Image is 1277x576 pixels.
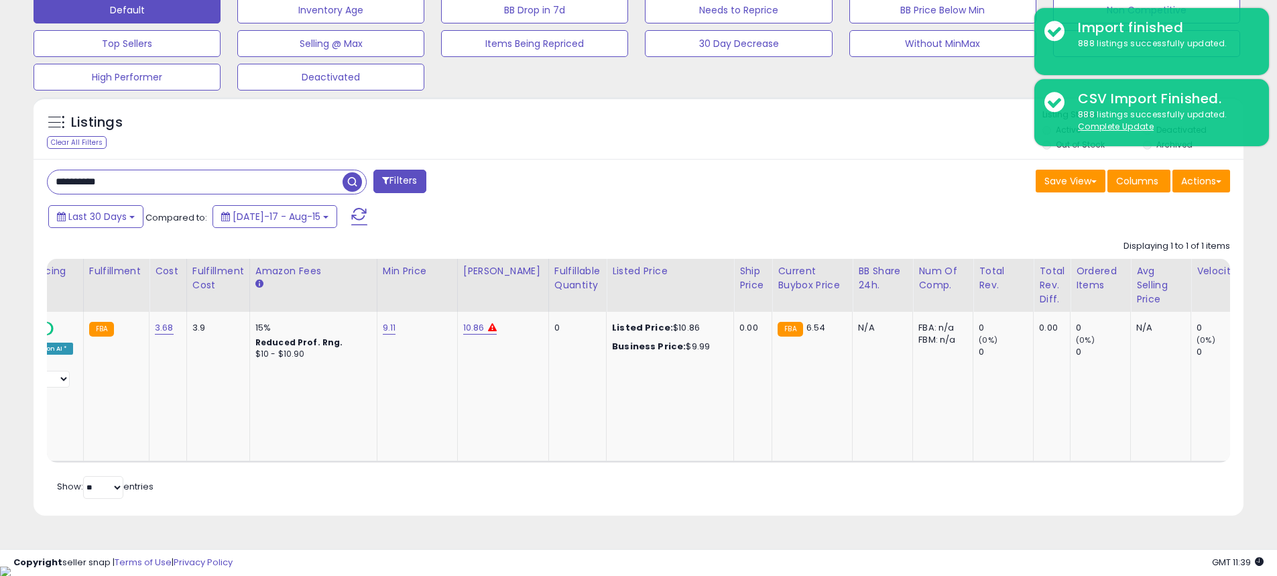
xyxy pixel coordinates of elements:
div: FBA: n/a [918,322,963,334]
small: (0%) [1076,335,1095,345]
div: Amazon AI * [21,343,73,355]
div: Avg Selling Price [1136,264,1185,306]
span: 6.54 [806,321,826,334]
div: Fulfillment [89,264,143,278]
div: 0 [1197,346,1251,358]
b: Listed Price: [612,321,673,334]
button: Actions [1172,170,1230,192]
div: Min Price [383,264,452,278]
small: FBA [89,322,114,337]
div: seller snap | | [13,557,233,569]
button: High Performer [34,64,221,91]
div: CSV Import Finished. [1068,89,1259,109]
a: Privacy Policy [174,556,233,569]
button: Last 30 Days [48,205,143,228]
div: 0 [1076,346,1130,358]
div: 0.00 [1039,322,1060,334]
span: Show: entries [57,480,154,493]
div: 0.00 [739,322,762,334]
small: (0%) [1197,335,1215,345]
div: Fulfillable Quantity [554,264,601,292]
div: Clear All Filters [47,136,107,149]
h5: Listings [71,113,123,132]
div: 0 [979,346,1033,358]
div: $9.99 [612,341,723,353]
div: N/A [1136,322,1180,334]
b: Business Price: [612,340,686,353]
div: Preset: [21,357,73,388]
button: Filters [373,170,426,193]
div: 3.9 [192,322,239,334]
div: 0 [1076,322,1130,334]
span: OFF [52,323,73,335]
button: Top Sellers [34,30,221,57]
button: Save View [1036,170,1105,192]
div: Num of Comp. [918,264,967,292]
div: Ordered Items [1076,264,1125,292]
button: Deactivated [237,64,424,91]
div: Ship Price [739,264,766,292]
div: Fulfillment Cost [192,264,244,292]
div: 0 [1197,322,1251,334]
a: Terms of Use [115,556,172,569]
div: Import finished [1068,18,1259,38]
div: Listed Price [612,264,728,278]
div: 0 [554,322,596,334]
div: BB Share 24h. [858,264,907,292]
div: FBM: n/a [918,334,963,346]
span: Compared to: [145,211,207,224]
div: N/A [858,322,902,334]
div: 0 [979,322,1033,334]
span: 2025-09-15 11:39 GMT [1212,556,1264,569]
div: 888 listings successfully updated. [1068,109,1259,133]
div: Repricing [21,264,78,278]
a: 9.11 [383,321,396,335]
div: $10.86 [612,322,723,334]
span: Last 30 Days [68,210,127,223]
a: 10.86 [463,321,485,335]
b: Reduced Prof. Rng. [255,337,343,348]
div: Total Rev. Diff. [1039,264,1065,306]
small: FBA [778,322,802,337]
div: 888 listings successfully updated. [1068,38,1259,50]
small: (0%) [979,335,997,345]
div: Velocity [1197,264,1245,278]
button: Selling @ Max [237,30,424,57]
div: 15% [255,322,367,334]
a: 3.68 [155,321,174,335]
button: 30 Day Decrease [645,30,832,57]
div: Cost [155,264,181,278]
button: [DATE]-17 - Aug-15 [212,205,337,228]
span: [DATE]-17 - Aug-15 [233,210,320,223]
strong: Copyright [13,556,62,569]
button: Without MinMax [849,30,1036,57]
button: Items Being Repriced [441,30,628,57]
div: $10 - $10.90 [255,349,367,360]
div: Displaying 1 to 1 of 1 items [1123,240,1230,253]
button: Columns [1107,170,1170,192]
div: Amazon Fees [255,264,371,278]
div: Total Rev. [979,264,1028,292]
small: Amazon Fees. [255,278,263,290]
div: Current Buybox Price [778,264,847,292]
div: [PERSON_NAME] [463,264,543,278]
u: Complete Update [1078,121,1154,132]
span: Columns [1116,174,1158,188]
